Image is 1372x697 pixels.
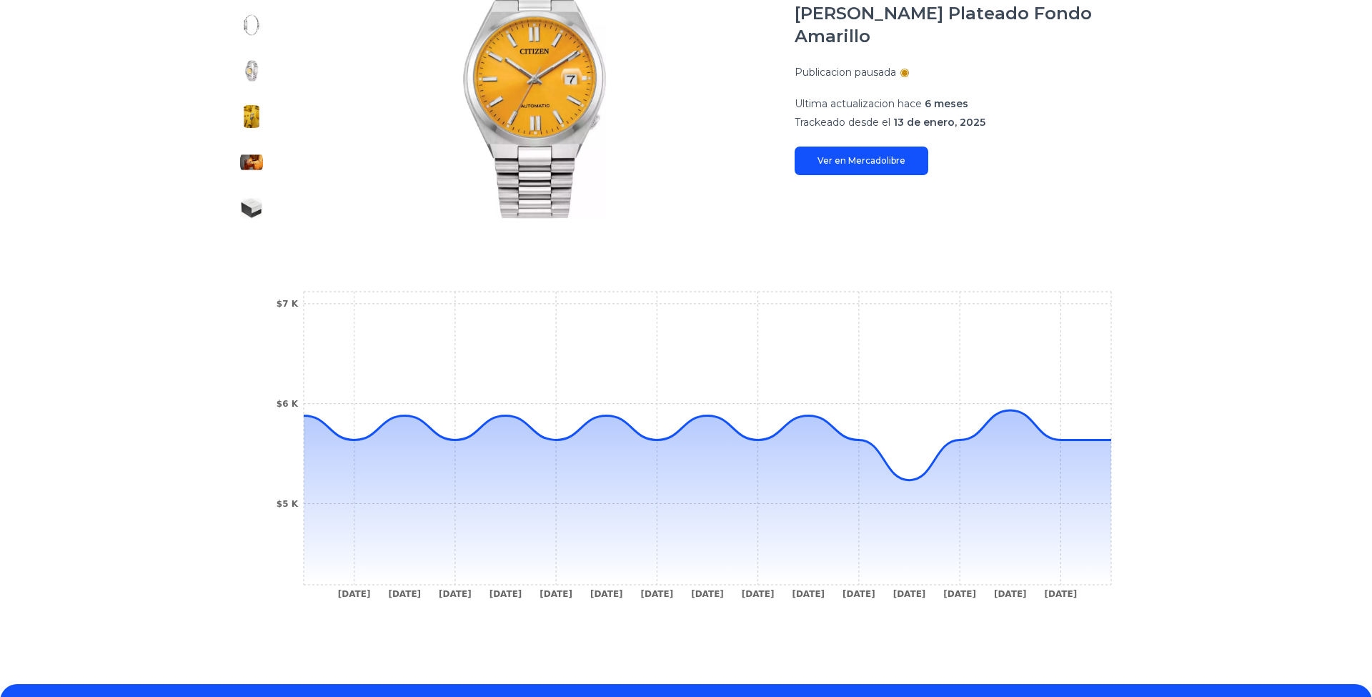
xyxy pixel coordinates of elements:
tspan: [DATE] [994,589,1027,599]
tspan: [DATE] [641,589,674,599]
tspan: [DATE] [691,589,724,599]
img: Reloj Citizen Tsuyosa Nj0150-56z Para Hombre Ewatch Correa Plateado Bisel Plateado Fondo Amarillo [240,59,263,82]
a: Ver en Mercadolibre [795,147,928,175]
img: Reloj Citizen Tsuyosa Nj0150-56z Para Hombre Ewatch Correa Plateado Bisel Plateado Fondo Amarillo [240,197,263,219]
img: Reloj Citizen Tsuyosa Nj0150-56z Para Hombre Ewatch Correa Plateado Bisel Plateado Fondo Amarillo [240,151,263,174]
span: 6 meses [925,97,968,110]
span: Ultima actualizacion hace [795,97,922,110]
tspan: [DATE] [590,589,623,599]
tspan: [DATE] [489,589,522,599]
tspan: $5 K [277,499,299,509]
tspan: $7 K [277,299,299,309]
tspan: [DATE] [943,589,976,599]
tspan: [DATE] [540,589,572,599]
span: Trackeado desde el [795,116,890,129]
img: Reloj Citizen Tsuyosa Nj0150-56z Para Hombre Ewatch Correa Plateado Bisel Plateado Fondo Amarillo [240,105,263,128]
tspan: [DATE] [742,589,775,599]
tspan: [DATE] [893,589,926,599]
img: Reloj Citizen Tsuyosa Nj0150-56z Para Hombre Ewatch Correa Plateado Bisel Plateado Fondo Amarillo [240,14,263,36]
tspan: $6 K [277,399,299,409]
tspan: [DATE] [842,589,875,599]
p: Publicacion pausada [795,65,896,79]
tspan: [DATE] [439,589,472,599]
tspan: [DATE] [792,589,825,599]
tspan: [DATE] [388,589,421,599]
tspan: [DATE] [338,589,371,599]
tspan: [DATE] [1045,589,1078,599]
span: 13 de enero, 2025 [893,116,985,129]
